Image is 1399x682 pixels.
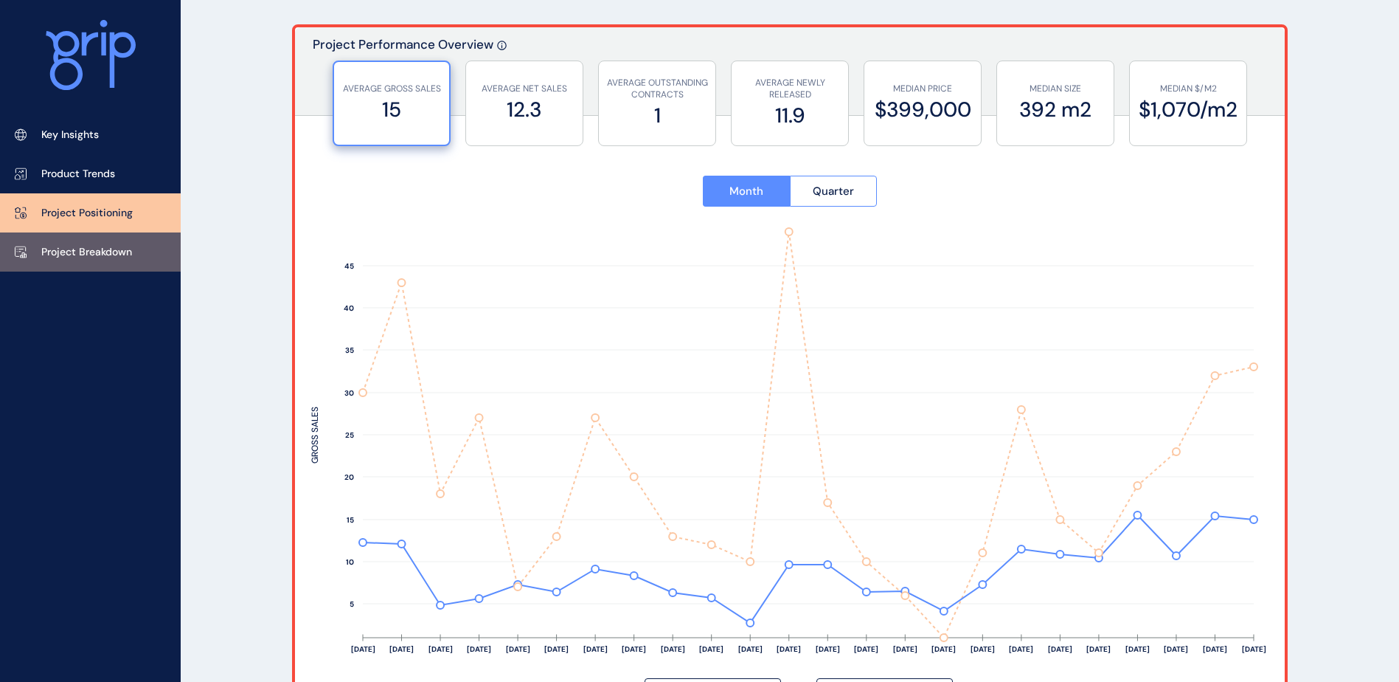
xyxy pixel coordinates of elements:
[872,95,973,124] label: $399,000
[41,245,132,260] p: Project Breakdown
[703,176,790,207] button: Month
[41,206,133,221] p: Project Positioning
[606,77,708,102] p: AVERAGE OUTSTANDING CONTRACTS
[729,184,763,199] span: Month
[309,407,321,464] text: GROSS SALES
[1137,83,1239,95] p: MEDIAN $/M2
[473,95,575,124] label: 12.3
[313,36,493,115] p: Project Performance Overview
[345,430,354,440] text: 25
[1004,95,1106,124] label: 392 m2
[473,83,575,95] p: AVERAGE NET SALES
[816,644,840,654] text: [DATE]
[41,167,115,182] p: Product Trends
[1164,644,1188,654] text: [DATE]
[428,644,453,654] text: [DATE]
[344,261,354,271] text: 45
[389,644,414,654] text: [DATE]
[544,644,569,654] text: [DATE]
[1137,95,1239,124] label: $1,070/m2
[350,599,354,609] text: 5
[1125,644,1150,654] text: [DATE]
[738,644,763,654] text: [DATE]
[893,644,917,654] text: [DATE]
[1203,644,1227,654] text: [DATE]
[739,101,841,130] label: 11.9
[606,101,708,130] label: 1
[351,644,375,654] text: [DATE]
[931,644,956,654] text: [DATE]
[467,644,491,654] text: [DATE]
[1242,644,1266,654] text: [DATE]
[341,95,442,124] label: 15
[346,557,354,567] text: 10
[661,644,685,654] text: [DATE]
[854,644,878,654] text: [DATE]
[344,472,354,482] text: 20
[506,644,530,654] text: [DATE]
[344,388,354,398] text: 30
[1004,83,1106,95] p: MEDIAN SIZE
[1048,644,1072,654] text: [DATE]
[739,77,841,102] p: AVERAGE NEWLY RELEASED
[622,644,646,654] text: [DATE]
[345,345,354,355] text: 35
[699,644,723,654] text: [DATE]
[583,644,608,654] text: [DATE]
[1009,644,1033,654] text: [DATE]
[1086,644,1111,654] text: [DATE]
[347,515,354,525] text: 15
[341,83,442,95] p: AVERAGE GROSS SALES
[813,184,854,199] span: Quarter
[344,303,354,313] text: 40
[971,644,995,654] text: [DATE]
[790,176,878,207] button: Quarter
[777,644,801,654] text: [DATE]
[41,128,99,142] p: Key Insights
[872,83,973,95] p: MEDIAN PRICE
